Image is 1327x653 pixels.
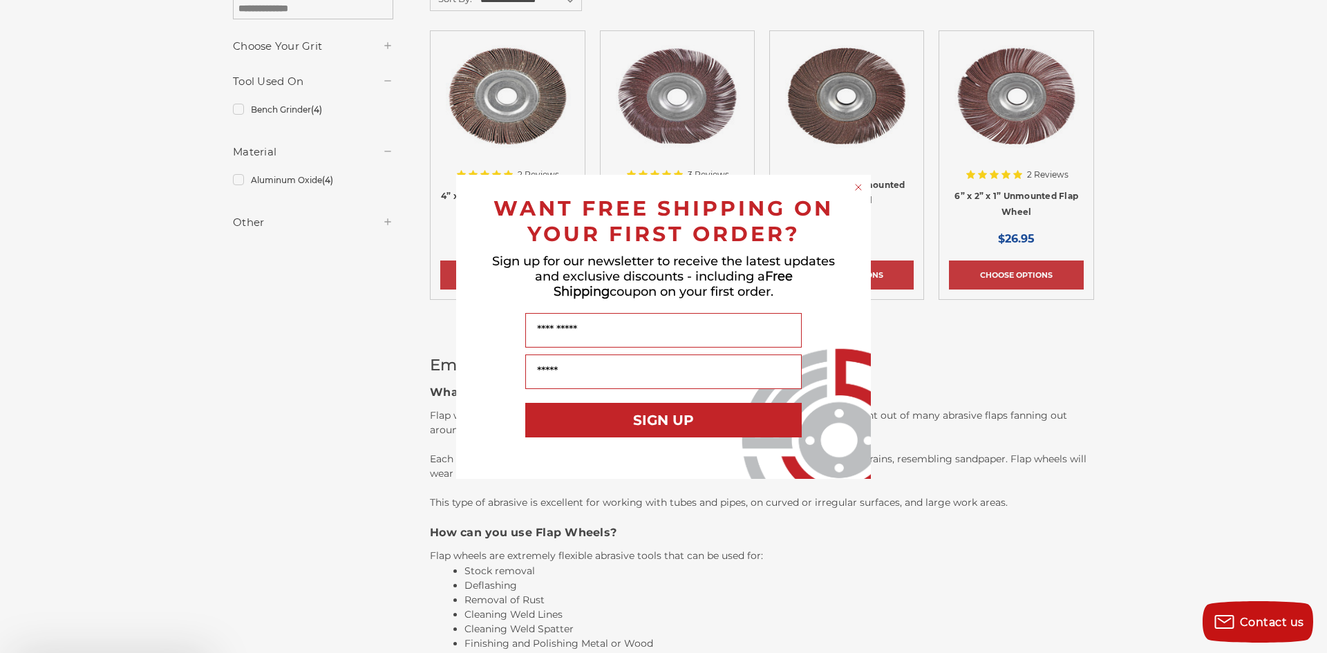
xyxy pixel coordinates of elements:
[493,196,834,247] span: WANT FREE SHIPPING ON YOUR FIRST ORDER?
[525,403,802,437] button: SIGN UP
[851,180,865,194] button: Close dialog
[1240,616,1304,629] span: Contact us
[492,254,835,299] span: Sign up for our newsletter to receive the latest updates and exclusive discounts - including a co...
[554,269,793,299] span: Free Shipping
[1203,601,1313,643] button: Contact us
